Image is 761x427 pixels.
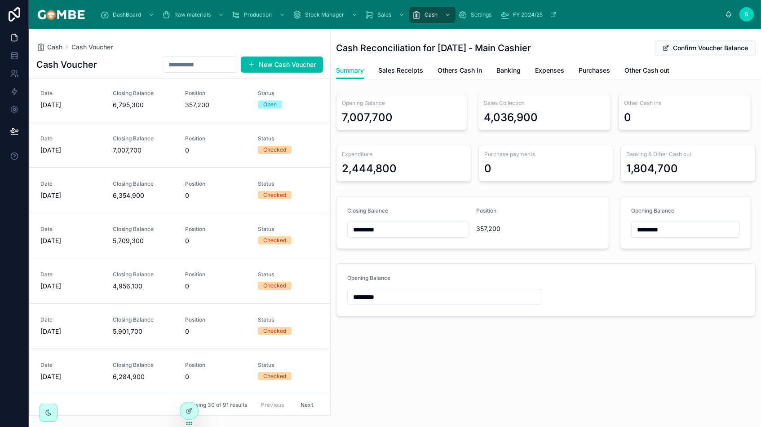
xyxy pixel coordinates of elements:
span: Closing Balance [113,180,174,187]
span: Date [40,226,102,233]
div: 4,036,900 [484,110,538,125]
a: Date[DATE]Closing Balance6,354,900Position0StatusChecked [30,168,330,213]
a: Date[DATE]Closing Balance6,284,900Position0StatusChecked [30,349,330,394]
span: Sales Collection [484,100,605,107]
span: Stock Manager [305,11,344,18]
img: App logo [36,7,87,22]
span: Position [186,226,247,233]
span: Other Cash out [624,66,669,75]
span: 0 [186,236,247,245]
div: scrollable content [94,5,725,24]
span: Status [258,90,319,97]
span: Closing Balance [113,90,174,97]
span: Other Cash ins [624,100,745,107]
span: 6,284,900 [113,372,174,381]
span: Position [186,135,247,142]
span: Closing Balance [113,226,174,233]
a: Cash [36,43,62,52]
span: Banking & Other Cash out [626,151,750,158]
div: 0 [484,161,491,176]
span: 0 [186,282,247,291]
a: Cash [409,7,456,23]
span: 5,901,700 [113,327,174,336]
span: Date [40,90,102,97]
span: Cash Voucher [71,43,113,52]
span: Position [186,362,247,369]
span: Sales Receipts [378,66,423,75]
a: Banking [496,62,521,80]
div: Open [263,100,277,109]
span: Cash [47,43,62,52]
span: Position [476,207,496,214]
a: Purchases [579,62,610,80]
span: Opening Balance [631,207,674,214]
span: [DATE] [40,372,102,381]
span: Closing Balance [113,316,174,323]
span: 0 [186,327,247,336]
span: Position [186,90,247,97]
div: 7,007,700 [342,110,393,125]
a: DashBoard [97,7,159,23]
h1: Cash Voucher [36,58,97,71]
span: [DATE] [40,146,102,155]
a: Date[DATE]Closing Balance7,007,700Position0StatusChecked [30,122,330,168]
button: New Cash Voucher [241,57,323,73]
div: 0 [624,110,631,125]
div: Checked [263,236,286,244]
span: Position [186,180,247,187]
span: Date [40,271,102,278]
span: Purchase payments [484,151,608,158]
a: Sales Receipts [378,62,423,80]
span: 5,709,300 [113,236,174,245]
a: Summary [336,62,364,79]
span: 4,956,100 [113,282,174,291]
a: Date[DATE]Closing Balance5,709,300Position0StatusChecked [30,213,330,258]
span: [DATE] [40,191,102,200]
span: [DATE] [40,282,102,291]
span: Date [40,135,102,142]
span: Position [186,271,247,278]
span: Expenses [535,66,564,75]
a: Date[DATE]Closing Balance4,956,100Position0StatusChecked [30,258,330,304]
span: Closing Balance [113,362,174,369]
span: FY 2024/25 [513,11,543,18]
span: Sales [377,11,391,18]
span: Status [258,135,319,142]
span: Purchases [579,66,610,75]
div: Checked [263,372,286,380]
a: Stock Manager [290,7,362,23]
span: Position [186,316,247,323]
div: Checked [263,282,286,290]
div: 2,444,800 [342,161,397,176]
div: 1,804,700 [626,161,678,176]
span: 0 [186,372,247,381]
span: Closing Balance [113,271,174,278]
span: Closing Balance [347,207,388,214]
span: 7,007,700 [113,146,174,155]
a: FY 2024/25 [498,7,561,23]
span: Showing 30 of 91 results [184,401,247,409]
span: Opening Balance [342,100,461,107]
a: Sales [362,7,409,23]
span: 357,200 [186,100,247,109]
span: Production [244,11,272,18]
span: Status [258,362,319,369]
span: Summary [336,66,364,75]
span: 0 [186,146,247,155]
span: Status [258,180,319,187]
div: Checked [263,327,286,335]
a: Settings [456,7,498,23]
span: Date [40,316,102,323]
span: Date [40,180,102,187]
a: Expenses [535,62,564,80]
span: 0 [186,191,247,200]
span: 6,795,300 [113,100,174,109]
span: Opening Balance [347,274,390,281]
span: Settings [471,11,491,18]
h1: Cash Reconciliation for [DATE] - Main Cashier [336,42,531,54]
span: Cash [425,11,438,18]
span: Others Cash in [438,66,482,75]
span: S [745,11,748,18]
span: 357,200 [476,224,598,233]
